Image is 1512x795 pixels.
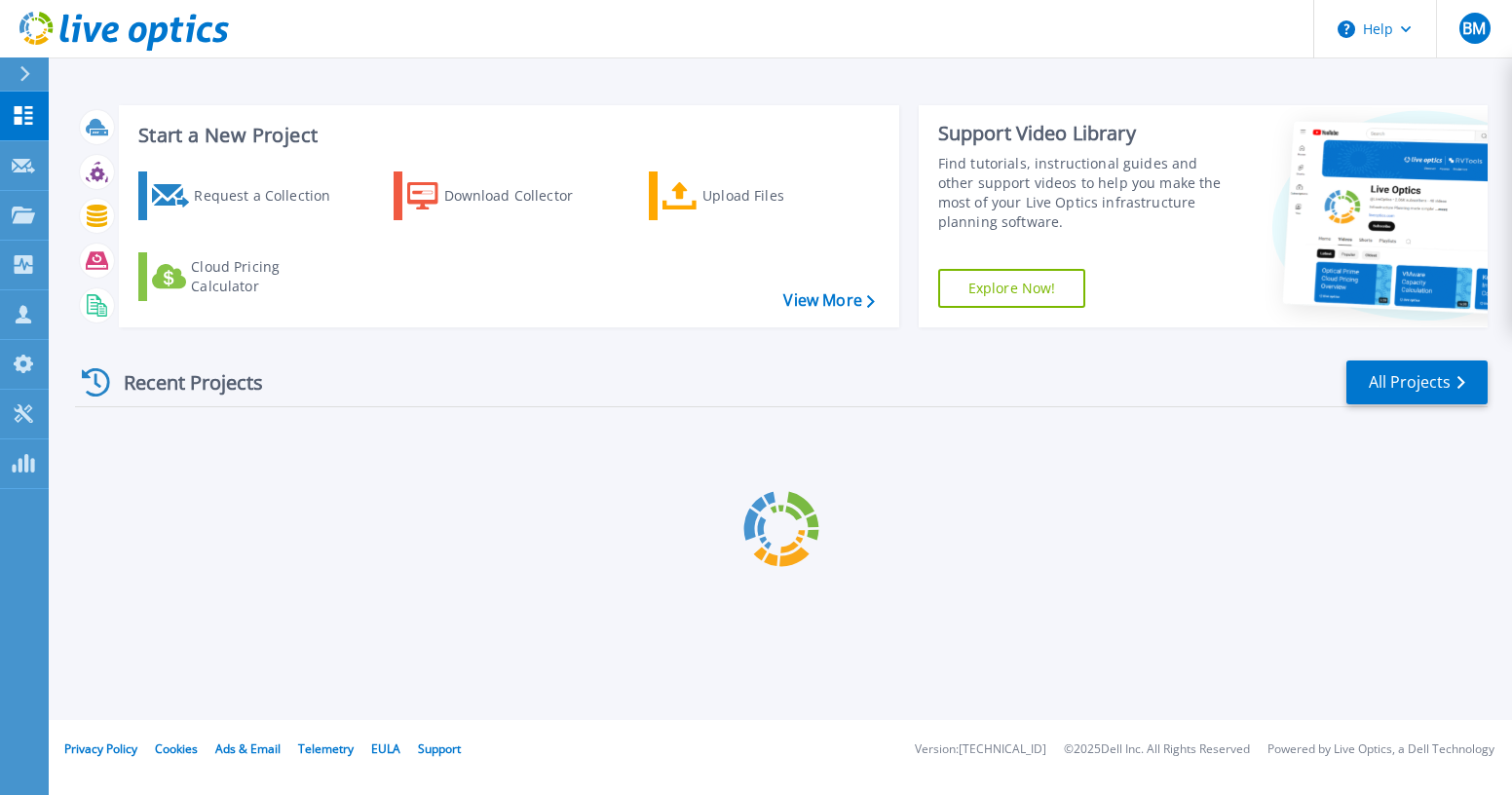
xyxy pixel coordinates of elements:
[1346,360,1488,404] a: All Projects
[418,740,461,757] a: Support
[394,171,611,220] a: Download Collector
[444,176,600,215] div: Download Collector
[1267,743,1494,756] li: Powered by Live Optics, a Dell Technology
[191,257,347,296] div: Cloud Pricing Calculator
[1064,743,1250,756] li: © 2025 Dell Inc. All Rights Reserved
[938,154,1225,232] div: Find tutorials, instructional guides and other support videos to help you make the most of your L...
[194,176,350,215] div: Request a Collection
[1462,20,1486,36] span: BM
[138,171,356,220] a: Request a Collection
[938,269,1086,308] a: Explore Now!
[371,740,400,757] a: EULA
[783,291,874,310] a: View More
[649,171,866,220] a: Upload Files
[938,121,1225,146] div: Support Video Library
[155,740,198,757] a: Cookies
[702,176,858,215] div: Upload Files
[915,743,1046,756] li: Version: [TECHNICAL_ID]
[75,359,289,406] div: Recent Projects
[138,125,874,146] h3: Start a New Project
[138,252,356,301] a: Cloud Pricing Calculator
[215,740,281,757] a: Ads & Email
[298,740,354,757] a: Telemetry
[64,740,137,757] a: Privacy Policy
